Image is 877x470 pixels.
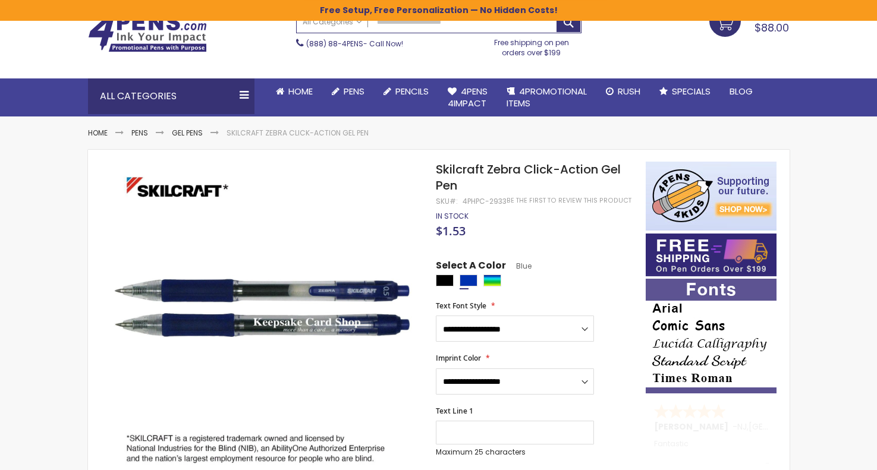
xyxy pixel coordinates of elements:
p: Maximum 25 characters [436,447,594,457]
span: Specials [672,85,711,97]
span: Pens [344,85,364,97]
span: Blog [730,85,753,97]
a: Pens [131,128,148,138]
div: Free shipping on pen orders over $199 [482,33,581,57]
a: Specials [650,78,720,105]
span: 4Pens 4impact [448,85,488,109]
span: Imprint Color [436,353,481,363]
a: Home [266,78,322,105]
span: - , [733,421,836,433]
div: Availability [436,212,469,221]
div: Blue [460,275,477,286]
img: 4Pens Custom Pens and Promotional Products [88,14,207,52]
span: All Categories [303,17,362,27]
span: - Call Now! [306,39,403,49]
a: Pens [322,78,374,105]
a: Gel Pens [172,128,203,138]
div: 4PHPC-2933 [463,197,507,206]
li: Skilcraft Zebra Click-Action Gel Pen [227,128,369,138]
img: blue-4phpc-2933.jpg [112,160,420,469]
a: Be the first to review this product [507,196,631,205]
iframe: Google Customer Reviews [779,438,877,470]
div: Fantastic [654,440,769,465]
span: NJ [737,421,747,433]
span: Text Font Style [436,301,486,311]
span: Rush [618,85,640,97]
div: Black [436,275,454,286]
div: All Categories [88,78,254,114]
span: [GEOGRAPHIC_DATA] [749,421,836,433]
span: Pencils [395,85,429,97]
a: (888) 88-4PENS [306,39,363,49]
strong: SKU [436,196,458,206]
img: 4pens 4 kids [646,162,777,231]
span: [PERSON_NAME] [654,421,733,433]
a: 4Pens4impact [438,78,497,117]
a: Home [88,128,108,138]
span: Blue [506,261,532,271]
img: Free shipping on orders over $199 [646,234,777,276]
img: font-personalization-examples [646,279,777,393]
a: Blog [720,78,762,105]
span: Skilcraft Zebra Click-Action Gel Pen [436,161,621,194]
span: Select A Color [436,259,506,275]
a: Rush [596,78,650,105]
a: All Categories [297,12,368,31]
span: $88.00 [755,20,789,35]
span: Home [288,85,313,97]
a: Pencils [374,78,438,105]
span: 4PROMOTIONAL ITEMS [507,85,587,109]
div: Assorted [483,275,501,286]
a: 4PROMOTIONALITEMS [497,78,596,117]
span: Text Line 1 [436,406,473,416]
span: $1.53 [436,223,466,239]
span: In stock [436,211,469,221]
